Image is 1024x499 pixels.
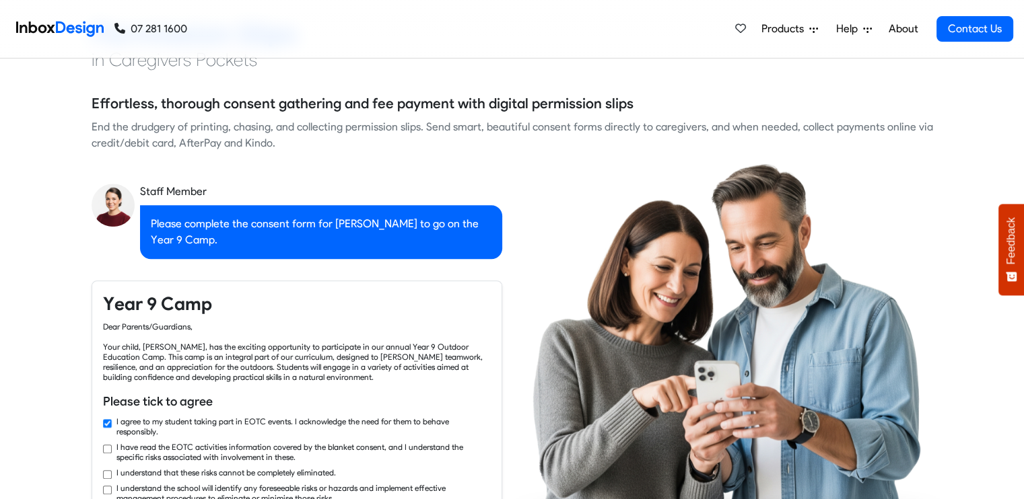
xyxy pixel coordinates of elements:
a: Help [831,15,877,42]
span: Help [836,21,863,37]
img: staff_avatar.png [92,184,135,227]
h4: in Caregivers Pockets [92,48,933,72]
div: Dear Parents/Guardians, Your child, [PERSON_NAME], has the exciting opportunity to participate in... [103,321,491,382]
div: Please complete the consent form for [PERSON_NAME] to go on the Year 9 Camp. [140,205,502,259]
span: Feedback [1005,217,1017,264]
div: Staff Member [140,184,502,200]
label: I understand that these risks cannot be completely eliminated. [116,467,336,477]
h4: Year 9 Camp [103,292,491,316]
div: End the drudgery of printing, chasing, and collecting permission slips. Send smart, beautiful con... [92,119,933,151]
h6: Please tick to agree [103,393,491,410]
label: I have read the EOTC activities information covered by the blanket consent, and I understand the ... [116,442,491,462]
button: Feedback - Show survey [998,204,1024,295]
label: I agree to my student taking part in EOTC events. I acknowledge the need for them to behave respo... [116,416,491,436]
a: Contact Us [936,16,1013,42]
h5: Effortless, thorough consent gathering and fee payment with digital permission slips [92,93,634,114]
span: Products [761,21,809,37]
a: Products [756,15,823,42]
a: 07 281 1600 [114,21,187,37]
a: About [885,15,922,42]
